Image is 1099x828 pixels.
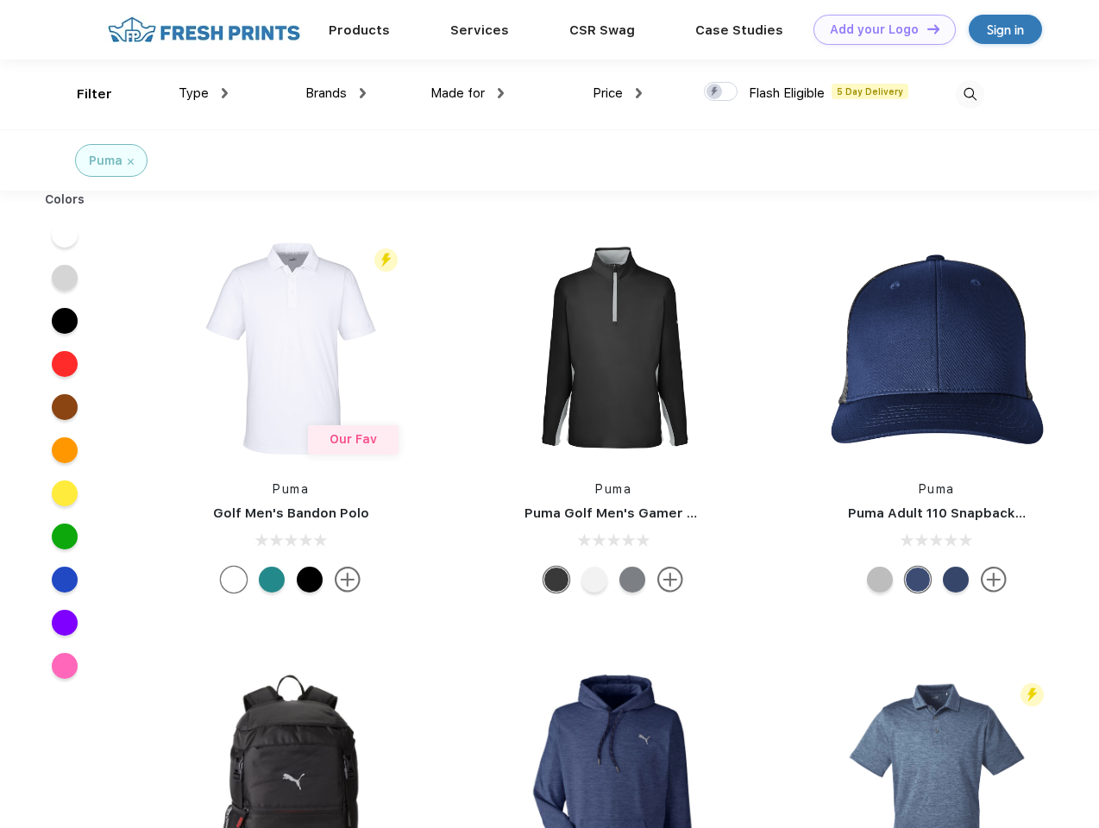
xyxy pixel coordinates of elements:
span: Brands [305,85,347,101]
a: CSR Swag [569,22,635,38]
img: dropdown.png [636,88,642,98]
img: more.svg [981,567,1007,593]
img: flash_active_toggle.svg [1020,683,1044,706]
a: Puma Golf Men's Gamer Golf Quarter-Zip [524,505,797,521]
img: dropdown.png [498,88,504,98]
div: Quarry with Brt Whit [867,567,893,593]
div: Green Lagoon [259,567,285,593]
div: Puma Black [543,567,569,593]
div: Puma [89,152,122,170]
img: more.svg [335,567,361,593]
div: Bright White [221,567,247,593]
div: Peacoat with Qut Shd [943,567,969,593]
div: Sign in [987,20,1024,40]
span: Our Fav [330,432,377,446]
span: Flash Eligible [749,85,825,101]
img: fo%20logo%202.webp [103,15,305,45]
div: Colors [32,191,98,209]
span: Type [179,85,209,101]
a: Golf Men's Bandon Polo [213,505,369,521]
span: 5 Day Delivery [832,84,908,99]
a: Puma [595,482,631,496]
a: Sign in [969,15,1042,44]
div: Peacoat Qut Shd [905,567,931,593]
img: func=resize&h=266 [822,234,1052,463]
a: Services [450,22,509,38]
div: Quiet Shade [619,567,645,593]
a: Products [329,22,390,38]
span: Made for [430,85,485,101]
img: more.svg [657,567,683,593]
img: filter_cancel.svg [128,159,134,165]
div: Add your Logo [830,22,919,37]
img: dropdown.png [222,88,228,98]
img: func=resize&h=266 [499,234,728,463]
div: Bright White [581,567,607,593]
img: dropdown.png [360,88,366,98]
img: desktop_search.svg [956,80,984,109]
div: Puma Black [297,567,323,593]
a: Puma [273,482,309,496]
span: Price [593,85,623,101]
img: func=resize&h=266 [176,234,405,463]
img: flash_active_toggle.svg [374,248,398,272]
a: Puma [919,482,955,496]
div: Filter [77,85,112,104]
img: DT [927,24,939,34]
